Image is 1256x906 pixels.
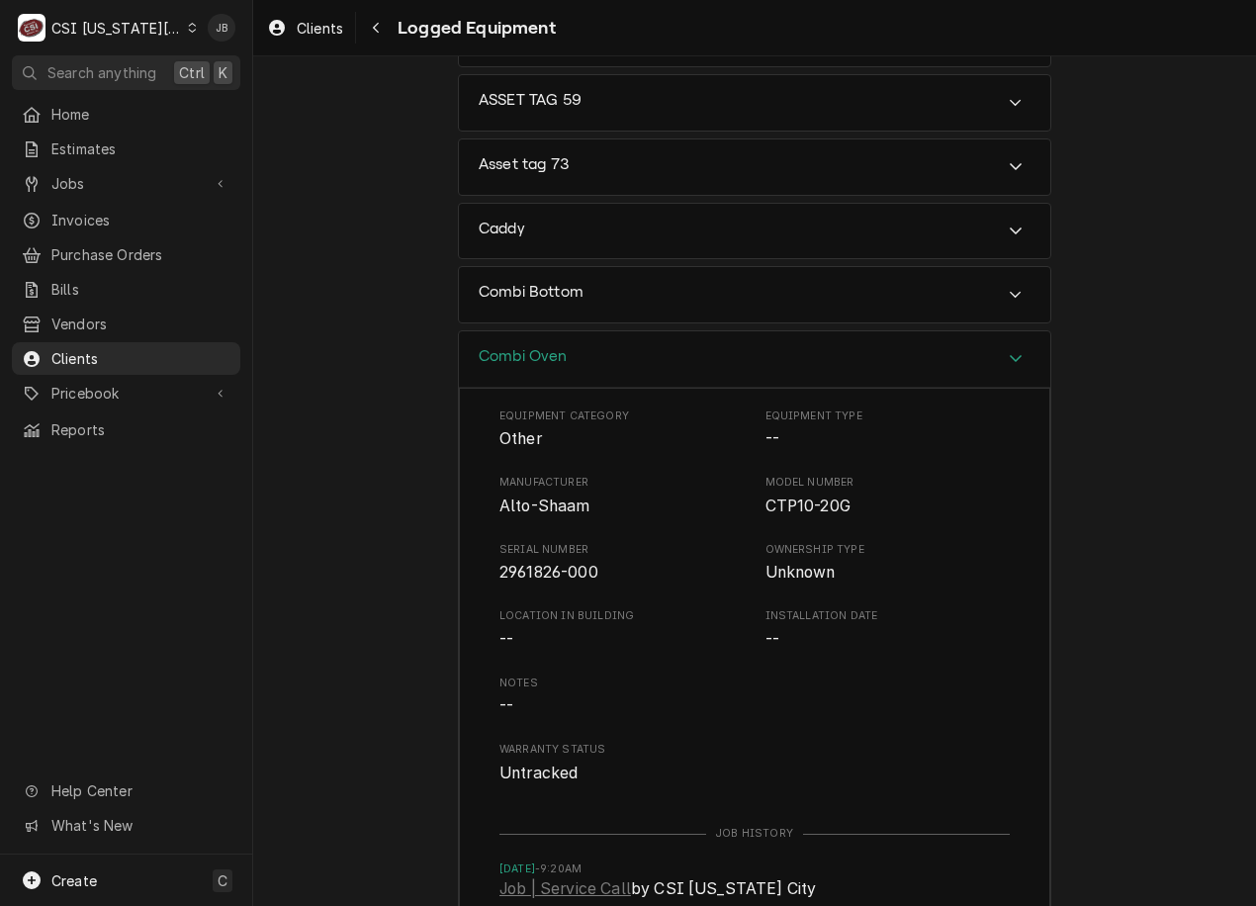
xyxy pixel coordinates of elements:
[765,475,1011,517] div: Model Number
[499,742,1010,784] div: Warranty Status
[499,862,535,875] em: [DATE]
[499,608,745,624] span: Location in Building
[499,563,598,582] span: 2961826-000
[479,155,569,174] h3: Asset tag 73
[499,676,1010,691] span: Notes
[459,267,1050,322] div: Accordion Header
[12,809,240,842] a: Go to What's New
[499,429,542,448] span: Other
[499,630,513,649] span: --
[499,628,745,652] span: Location in Building
[179,62,205,83] span: Ctrl
[499,497,590,515] span: Alto-Shaam
[499,694,1010,718] span: Notes
[765,495,1011,518] span: Model Number
[459,139,1050,195] div: Accordion Header
[765,475,1011,491] span: Model Number
[297,18,343,39] span: Clients
[499,542,745,558] span: Serial Number
[12,413,240,446] a: Reports
[499,475,745,491] span: Manufacturer
[459,331,1050,388] button: Accordion Details Expand Trigger
[499,561,745,585] span: Serial Number
[765,429,779,448] span: --
[765,630,779,649] span: --
[479,283,583,302] h3: Combi Bottom
[51,815,228,836] span: What's New
[459,331,1050,388] div: Accordion Header
[458,138,1051,196] div: Asset tag 73
[51,279,230,300] span: Bills
[765,561,1011,585] span: Ownership Type
[499,764,578,782] span: Untracked
[458,203,1051,260] div: Caddy
[12,377,240,409] a: Go to Pricebook
[459,267,1050,322] button: Accordion Details Expand Trigger
[51,104,230,125] span: Home
[18,14,45,42] div: C
[12,98,240,131] a: Home
[765,542,1011,585] div: Ownership Type
[458,266,1051,323] div: Combi Bottom
[51,173,201,194] span: Jobs
[479,220,525,238] h3: Caddy
[499,608,745,651] div: Location in Building
[479,91,582,110] h3: ASSET TAG 59
[499,542,745,585] div: Serial Number
[392,15,556,42] span: Logged Equipment
[51,419,230,440] span: Reports
[458,74,1051,132] div: ASSET TAG 59
[765,563,836,582] span: Unknown
[219,62,227,83] span: K
[208,14,235,42] div: JB
[51,780,228,801] span: Help Center
[51,383,201,404] span: Pricebook
[51,18,182,39] div: CSI [US_STATE][GEOGRAPHIC_DATA]
[208,14,235,42] div: Joshua Bennett's Avatar
[499,408,745,451] div: Equipment Category
[499,762,1010,785] span: Warranty Status
[459,75,1050,131] div: Accordion Header
[459,75,1050,131] button: Accordion Details Expand Trigger
[499,475,745,517] div: Manufacturer
[765,608,1011,624] span: Installation Date
[12,204,240,236] a: Invoices
[499,408,745,424] span: Equipment Category
[218,870,227,891] span: C
[12,308,240,340] a: Vendors
[47,62,156,83] span: Search anything
[765,628,1011,652] span: Installation Date
[499,861,1010,877] span: Timestamp
[765,497,851,515] span: CTP10-20G
[12,133,240,165] a: Estimates
[765,408,1011,424] span: Equipment Type
[499,676,1010,718] div: Notes
[765,427,1011,451] span: Equipment Type
[51,244,230,265] span: Purchase Orders
[12,342,240,375] a: Clients
[12,238,240,271] a: Purchase Orders
[499,877,631,901] a: Job | Service Call
[499,826,1010,842] div: Job History
[12,774,240,807] a: Go to Help Center
[12,273,240,306] a: Bills
[51,872,97,889] span: Create
[765,408,1011,451] div: Equipment Type
[18,14,45,42] div: CSI Kansas City's Avatar
[765,542,1011,558] span: Ownership Type
[459,139,1050,195] button: Accordion Details Expand Trigger
[51,210,230,230] span: Invoices
[51,348,230,369] span: Clients
[12,55,240,90] button: Search anythingCtrlK
[499,495,745,518] span: Manufacturer
[12,167,240,200] a: Go to Jobs
[499,408,1010,785] div: Equipment Display
[499,427,745,451] span: Equipment Category
[360,12,392,44] button: Navigate back
[51,138,230,159] span: Estimates
[499,877,1010,905] span: Event String
[459,204,1050,259] button: Accordion Details Expand Trigger
[259,12,351,45] a: Clients
[499,696,513,715] span: --
[459,204,1050,259] div: Accordion Header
